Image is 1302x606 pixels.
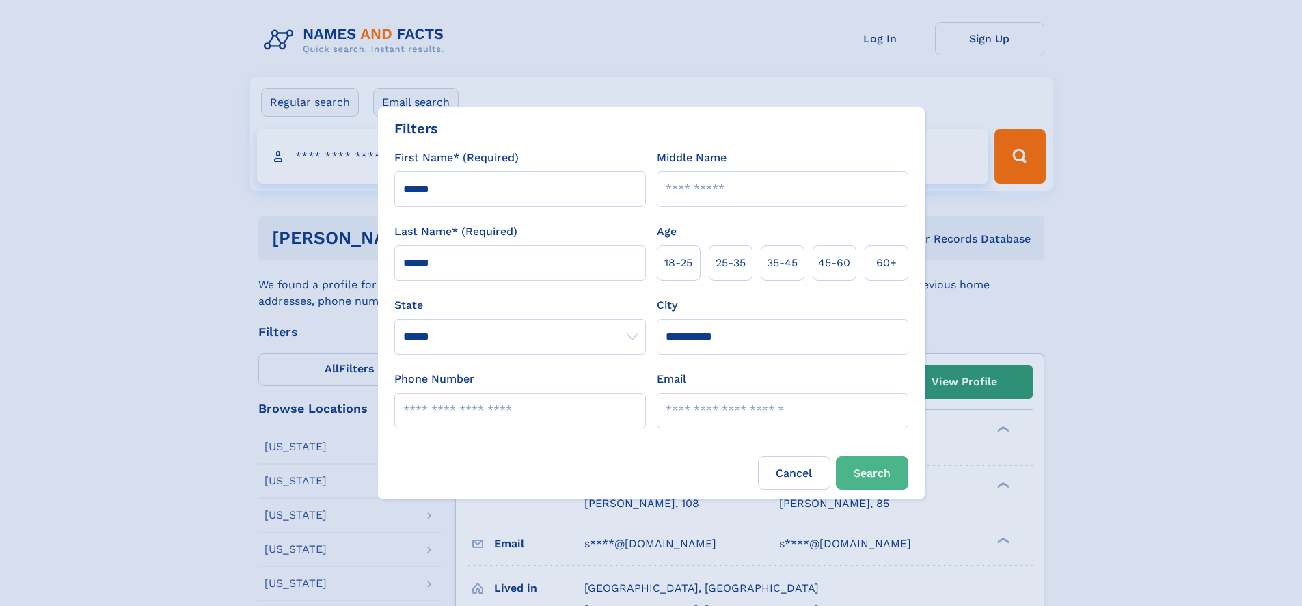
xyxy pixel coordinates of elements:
[394,150,519,166] label: First Name* (Required)
[394,223,517,240] label: Last Name* (Required)
[664,255,692,271] span: 18‑25
[657,371,686,387] label: Email
[657,223,677,240] label: Age
[394,118,438,139] div: Filters
[657,150,727,166] label: Middle Name
[657,297,677,314] label: City
[758,456,830,490] label: Cancel
[767,255,798,271] span: 35‑45
[394,371,474,387] label: Phone Number
[716,255,746,271] span: 25‑35
[836,456,908,490] button: Search
[818,255,850,271] span: 45‑60
[876,255,897,271] span: 60+
[394,297,646,314] label: State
